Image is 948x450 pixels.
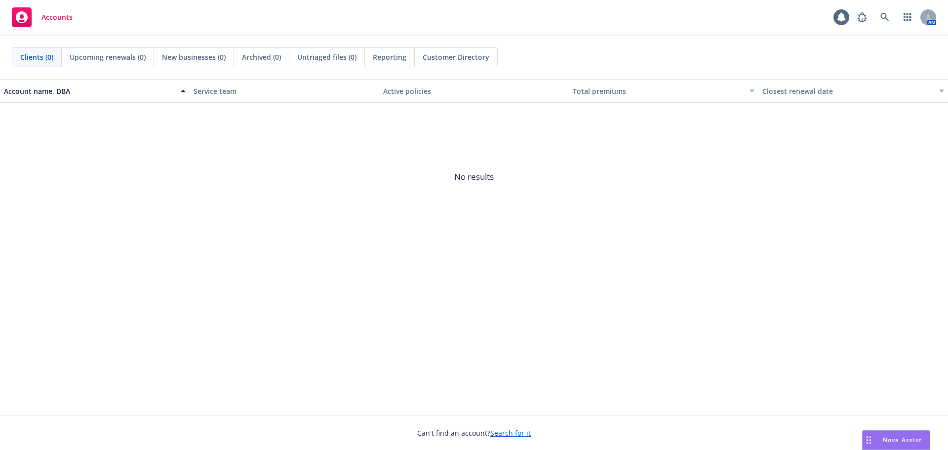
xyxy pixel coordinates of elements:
span: Can't find an account? [417,428,531,438]
span: Nova Assist [883,436,922,444]
div: Service team [194,86,375,96]
span: Archived (0) [242,52,281,62]
a: Switch app [898,7,917,27]
span: Customer Directory [423,52,489,62]
span: Accounts [41,13,73,21]
div: Account name, DBA [4,86,175,96]
span: Untriaged files (0) [297,52,356,62]
a: Search for it [490,428,531,438]
div: Total premiums [573,86,744,96]
div: Closest renewal date [762,86,933,96]
div: Active policies [383,86,565,96]
button: Active policies [379,79,569,103]
span: Upcoming renewals (0) [70,52,146,62]
button: Closest renewal date [758,79,948,103]
button: Nova Assist [862,430,930,450]
span: Reporting [373,52,406,62]
span: Clients (0) [20,52,53,62]
a: Accounts [8,3,77,31]
div: Drag to move [863,431,875,450]
button: Service team [190,79,379,103]
a: Report a Bug [852,7,872,27]
span: New businesses (0) [162,52,226,62]
a: Search [875,7,895,27]
button: Total premiums [569,79,758,103]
